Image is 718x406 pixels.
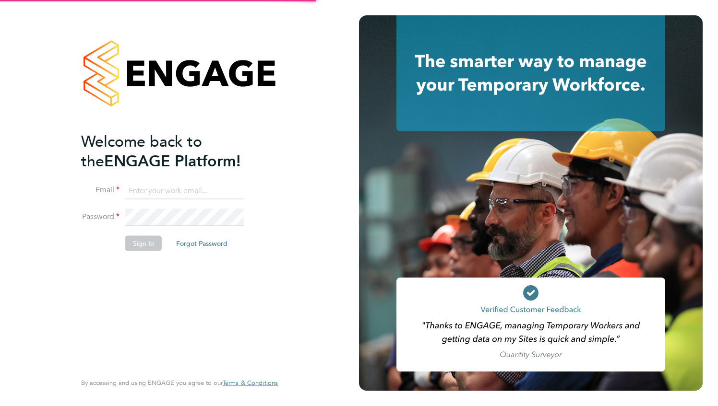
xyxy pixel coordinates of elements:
button: Sign In [125,236,162,251]
button: Forgot Password [168,236,235,251]
span: By accessing and using ENGAGE you agree to our [81,379,278,387]
label: Email [81,185,120,195]
span: Welcome back to the [81,132,202,170]
h2: ENGAGE Platform! [81,131,268,171]
input: Enter your work email... [125,182,244,199]
a: Terms & Conditions [223,379,278,387]
label: Password [81,212,120,222]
